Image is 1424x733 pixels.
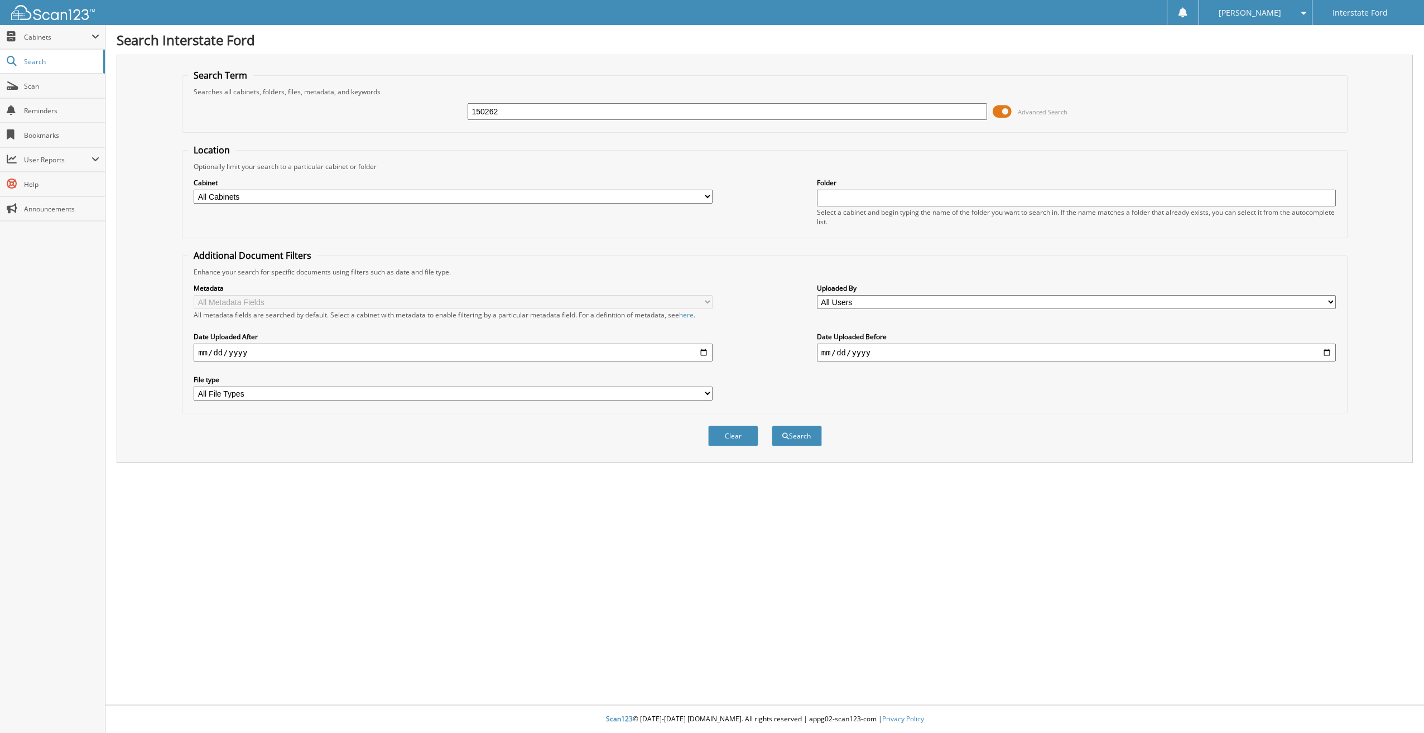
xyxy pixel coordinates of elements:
button: Search [772,426,822,446]
div: All metadata fields are searched by default. Select a cabinet with metadata to enable filtering b... [194,310,713,320]
div: Searches all cabinets, folders, files, metadata, and keywords [188,87,1341,97]
a: here [679,310,694,320]
span: [PERSON_NAME] [1219,9,1281,16]
div: © [DATE]-[DATE] [DOMAIN_NAME]. All rights reserved | appg02-scan123-com | [105,706,1424,733]
div: Enhance your search for specific documents using filters such as date and file type. [188,267,1341,277]
legend: Additional Document Filters [188,249,317,262]
span: Advanced Search [1018,108,1067,116]
label: File type [194,375,713,384]
span: Reminders [24,106,99,115]
label: Date Uploaded After [194,332,713,341]
label: Uploaded By [817,283,1336,293]
label: Date Uploaded Before [817,332,1336,341]
iframe: Chat Widget [1368,679,1424,733]
button: Clear [708,426,758,446]
span: Scan123 [606,714,633,724]
input: end [817,344,1336,361]
span: Interstate Ford [1332,9,1388,16]
label: Folder [817,178,1336,187]
input: start [194,344,713,361]
span: Search [24,57,98,66]
span: Scan [24,81,99,91]
span: Cabinets [24,32,92,42]
span: Announcements [24,204,99,214]
span: Help [24,180,99,189]
span: User Reports [24,155,92,165]
label: Metadata [194,283,713,293]
legend: Location [188,144,235,156]
label: Cabinet [194,178,713,187]
img: scan123-logo-white.svg [11,5,95,20]
span: Bookmarks [24,131,99,140]
a: Privacy Policy [882,714,924,724]
legend: Search Term [188,69,253,81]
div: Optionally limit your search to a particular cabinet or folder [188,162,1341,171]
h1: Search Interstate Ford [117,31,1413,49]
div: Select a cabinet and begin typing the name of the folder you want to search in. If the name match... [817,208,1336,226]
